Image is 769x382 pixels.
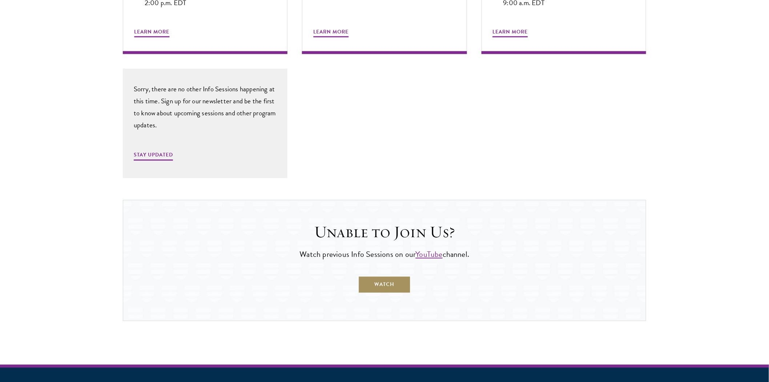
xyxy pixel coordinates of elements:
[145,248,624,262] p: Watch previous Info Sessions on our channel.
[358,276,411,294] a: WATCH
[134,83,277,131] div: Sorry, there are no other Info Sessions happening at this time. Sign up for our newsletter and be...
[134,151,173,162] span: Stay Updated
[145,222,624,243] h5: Unable to Join Us?
[415,248,442,260] a: YouTube
[134,27,169,39] span: Learn More
[313,27,349,39] span: Learn More
[493,27,528,39] span: Learn More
